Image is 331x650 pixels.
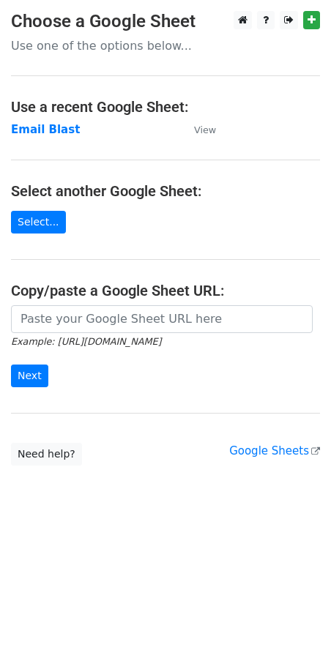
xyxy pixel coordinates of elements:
[179,123,216,136] a: View
[11,211,66,234] a: Select...
[11,38,320,53] p: Use one of the options below...
[11,123,80,136] a: Email Blast
[11,182,320,200] h4: Select another Google Sheet:
[11,282,320,299] h4: Copy/paste a Google Sheet URL:
[229,444,320,457] a: Google Sheets
[11,336,161,347] small: Example: [URL][DOMAIN_NAME]
[11,365,48,387] input: Next
[11,98,320,116] h4: Use a recent Google Sheet:
[11,305,313,333] input: Paste your Google Sheet URL here
[11,443,82,466] a: Need help?
[194,124,216,135] small: View
[11,11,320,32] h3: Choose a Google Sheet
